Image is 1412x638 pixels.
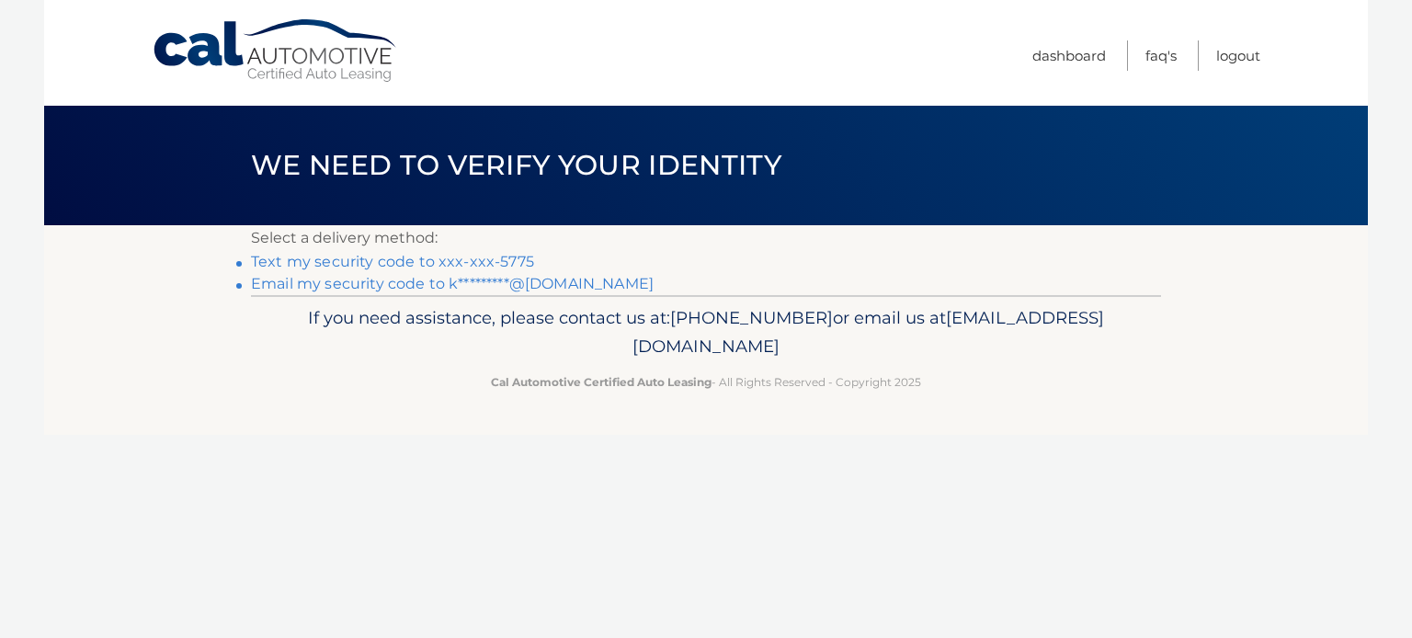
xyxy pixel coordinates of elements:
a: Email my security code to k*********@[DOMAIN_NAME] [251,275,654,292]
a: Cal Automotive [152,18,400,84]
span: We need to verify your identity [251,148,781,182]
p: If you need assistance, please contact us at: or email us at [263,303,1149,362]
a: FAQ's [1145,40,1177,71]
a: Text my security code to xxx-xxx-5775 [251,253,534,270]
a: Logout [1216,40,1260,71]
strong: Cal Automotive Certified Auto Leasing [491,375,712,389]
p: Select a delivery method: [251,225,1161,251]
p: - All Rights Reserved - Copyright 2025 [263,372,1149,392]
span: [PHONE_NUMBER] [670,307,833,328]
a: Dashboard [1032,40,1106,71]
